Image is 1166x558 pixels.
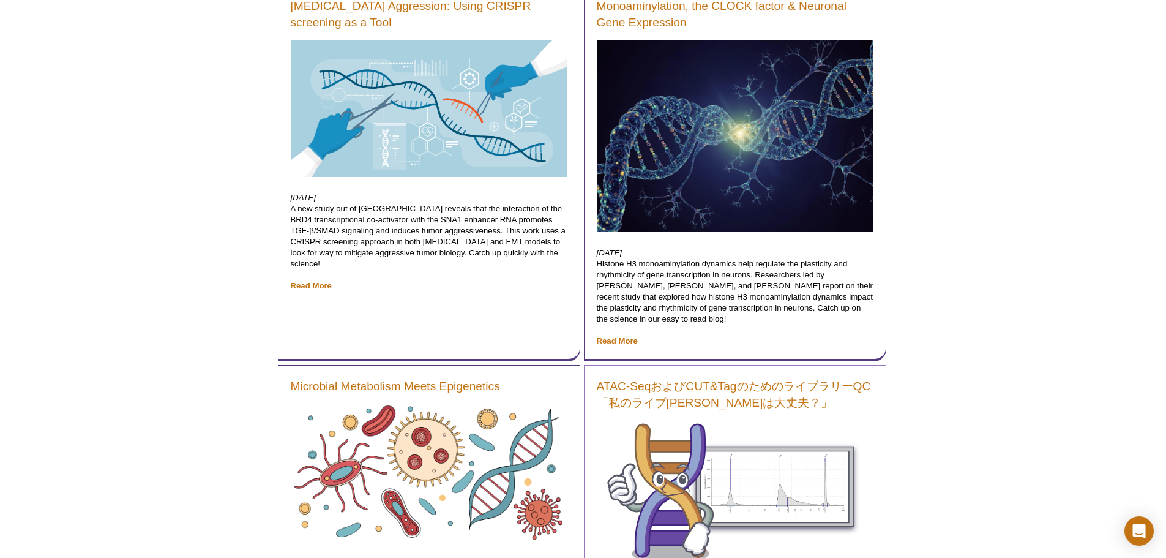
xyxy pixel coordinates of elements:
[597,40,873,232] img: DNA Modifications
[597,378,873,411] a: ATAC-SeqおよびCUT&TagのためのライブラリーQC「私のライブ[PERSON_NAME]は大丈夫？」
[291,192,567,292] p: A new study out of [GEOGRAPHIC_DATA] reveals that the interaction of the BRD4 transcriptional co-...
[291,281,332,290] a: Read More
[597,336,638,345] a: Read More
[291,40,567,177] img: DNA Modifications
[597,247,873,347] p: Histone H3 monoaminylation dynamics help regulate the plasticity and rhythmicity of gene transcri...
[291,193,316,202] em: [DATE]
[1124,516,1154,546] div: Open Intercom Messenger
[597,248,622,257] em: [DATE]
[291,378,500,394] a: Microbial Metabolism Meets Epigenetics
[291,404,567,542] img: Microbes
